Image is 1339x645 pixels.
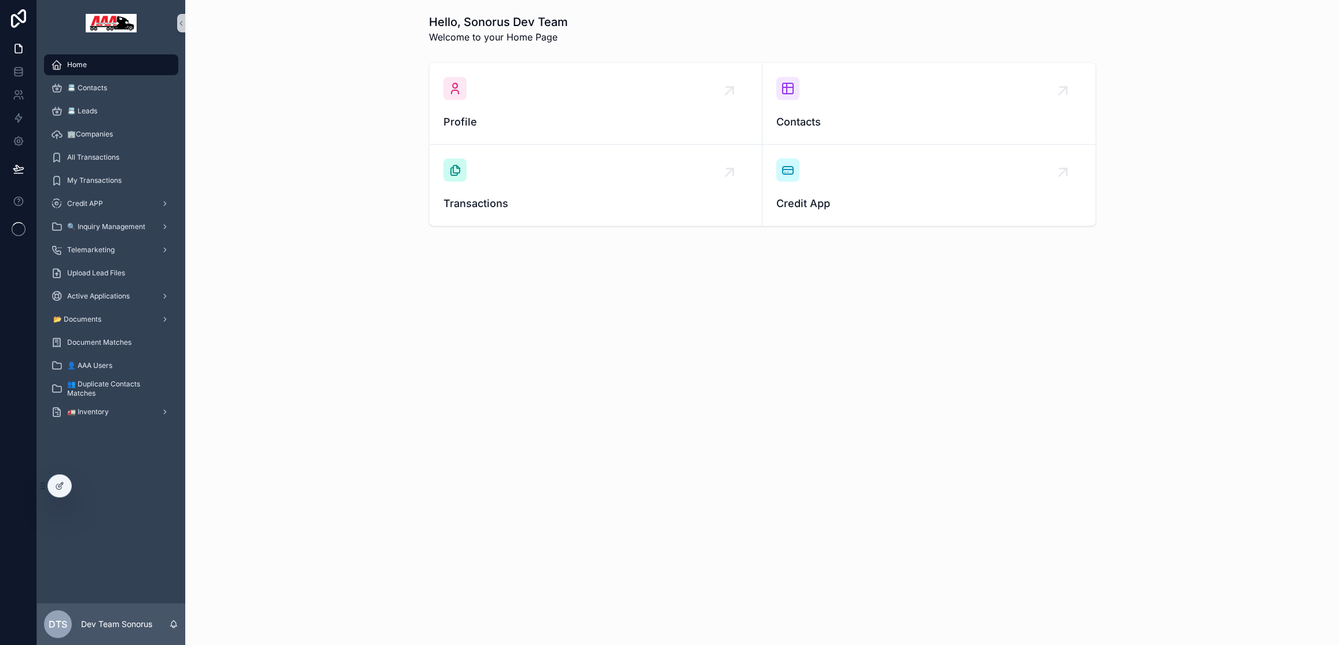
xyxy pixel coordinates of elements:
span: Welcome to your Home Page [429,30,568,44]
a: My Transactions [44,170,178,191]
span: DTS [49,617,67,631]
span: Credit APP [67,199,103,208]
span: 📂 Documents [53,315,101,324]
span: Credit App [776,196,1081,212]
a: Credit APP [44,193,178,214]
span: 📇 Leads [67,106,97,116]
span: 👤 AAA Users [67,361,112,370]
span: Document Matches [67,338,131,347]
a: Telemarketing [44,239,178,260]
p: Dev Team Sonorus [81,618,152,630]
a: Credit App [762,145,1095,226]
span: Transactions [443,196,748,212]
span: All Transactions [67,153,119,162]
span: Home [67,60,87,69]
span: My Transactions [67,176,122,185]
span: 🚛 Inventory [67,407,109,417]
a: Home [44,54,178,75]
a: Upload Lead Files [44,263,178,283]
a: Active Applications [44,286,178,307]
div: scrollable content [37,46,185,437]
a: Profile [430,63,762,145]
a: 📂 Documents [44,309,178,330]
a: 🚛 Inventory [44,401,178,422]
span: Telemarketing [67,245,115,255]
a: 👤 AAA Users [44,355,178,376]
a: 📇 Leads [44,101,178,121]
span: Upload Lead Files [67,268,125,278]
img: App logo [86,14,137,32]
span: 🔍 Inquiry Management [67,222,145,231]
span: 🏢Companies [67,130,113,139]
a: Document Matches [44,332,178,353]
a: 🔍 Inquiry Management [44,216,178,237]
span: Contacts [776,114,1081,130]
span: 📇 Contacts [67,83,107,93]
span: Profile [443,114,748,130]
a: Transactions [430,145,762,226]
h1: Hello, Sonorus Dev Team [429,14,568,30]
a: All Transactions [44,147,178,168]
a: 👥 Duplicate Contacts Matches [44,378,178,399]
span: Active Applications [67,292,130,301]
span: 👥 Duplicate Contacts Matches [67,379,167,398]
a: 📇 Contacts [44,78,178,98]
a: Contacts [762,63,1095,145]
a: 🏢Companies [44,124,178,145]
